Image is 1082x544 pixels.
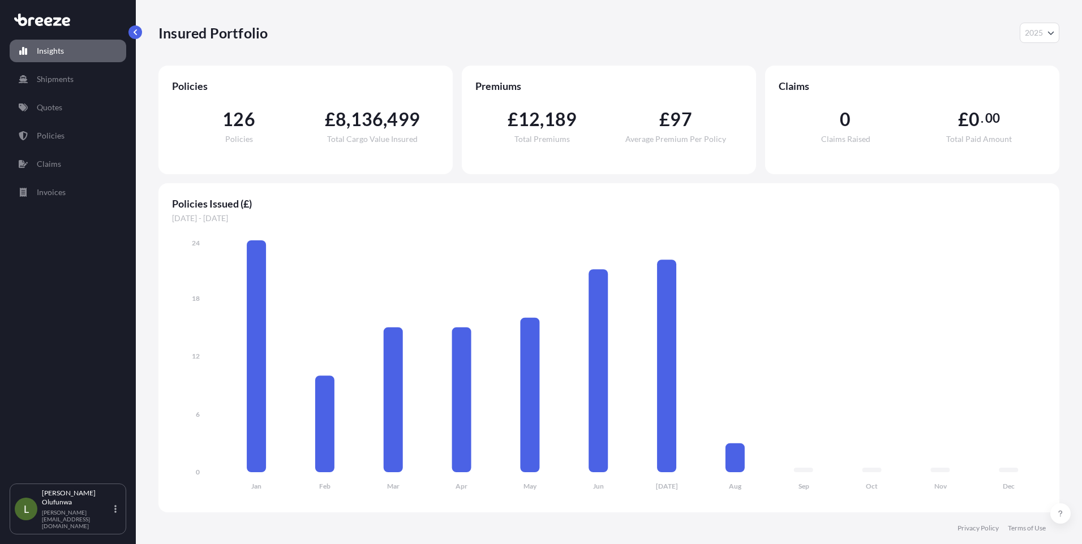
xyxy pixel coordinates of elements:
tspan: Jan [251,482,261,490]
span: Policies [225,135,253,143]
span: 12 [518,110,540,128]
tspan: 18 [192,294,200,303]
tspan: 6 [196,410,200,418]
a: Privacy Policy [958,524,999,533]
span: Policies [172,79,439,93]
p: Quotes [37,102,62,113]
span: £ [508,110,518,128]
span: Premiums [475,79,742,93]
span: 00 [985,114,1000,123]
span: Policies Issued (£) [172,197,1046,210]
span: 8 [336,110,346,128]
span: [DATE] - [DATE] [172,213,1046,224]
tspan: Sep [798,482,809,490]
span: 97 [670,110,692,128]
a: Shipments [10,68,126,90]
p: Policies [37,130,65,141]
span: 136 [351,110,384,128]
p: Claims [37,158,61,170]
span: . [981,114,984,123]
tspan: [DATE] [656,482,678,490]
tspan: Apr [456,482,467,490]
span: Claims Raised [821,135,870,143]
span: Claims [779,79,1046,93]
tspan: 12 [192,352,200,360]
button: Year Selector [1020,23,1059,43]
span: Total Premiums [514,135,570,143]
a: Quotes [10,96,126,119]
p: Insured Portfolio [158,24,268,42]
a: Invoices [10,181,126,204]
span: Total Paid Amount [946,135,1012,143]
tspan: Oct [866,482,878,490]
tspan: 0 [196,468,200,476]
p: Insights [37,45,64,57]
span: , [346,110,350,128]
span: 126 [222,110,255,128]
tspan: May [523,482,537,490]
span: Total Cargo Value Insured [327,135,418,143]
span: 0 [840,110,851,128]
tspan: 24 [192,239,200,247]
a: Claims [10,153,126,175]
span: 499 [387,110,420,128]
a: Terms of Use [1008,524,1046,533]
span: , [540,110,544,128]
tspan: Dec [1003,482,1015,490]
p: Invoices [37,187,66,198]
tspan: Nov [934,482,947,490]
tspan: Jun [593,482,604,490]
tspan: Feb [319,482,330,490]
span: , [383,110,387,128]
span: 189 [544,110,577,128]
a: Policies [10,124,126,147]
span: L [24,503,29,515]
span: £ [958,110,969,128]
span: £ [659,110,670,128]
p: [PERSON_NAME] Olufunwa [42,489,112,507]
a: Insights [10,40,126,62]
span: 2025 [1025,27,1043,38]
p: Shipments [37,74,74,85]
p: [PERSON_NAME][EMAIL_ADDRESS][DOMAIN_NAME] [42,509,112,529]
span: 0 [969,110,980,128]
tspan: Aug [729,482,742,490]
span: £ [325,110,336,128]
tspan: Mar [387,482,400,490]
span: Average Premium Per Policy [625,135,726,143]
